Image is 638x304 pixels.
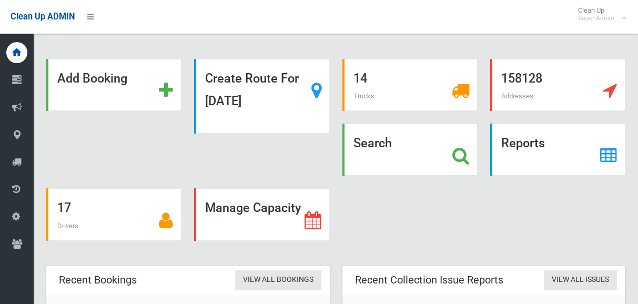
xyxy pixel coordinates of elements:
[578,14,614,22] small: Super Admin
[342,124,478,176] a: Search
[501,71,542,86] strong: 158128
[205,71,299,108] strong: Create Route For [DATE]
[57,71,127,86] strong: Add Booking
[544,270,617,290] a: View All Issues
[235,270,321,290] a: View All Bookings
[353,136,392,150] strong: Search
[353,71,367,86] strong: 14
[353,92,374,100] span: Trucks
[490,124,625,176] a: Reports
[194,188,329,240] a: Manage Capacity
[342,270,516,290] header: Recent Collection Issue Reports
[205,200,301,215] strong: Manage Capacity
[57,222,78,230] span: Drivers
[11,12,75,22] span: Clean Up ADMIN
[46,59,181,111] a: Add Booking
[501,136,545,150] strong: Reports
[46,270,149,290] header: Recent Bookings
[342,59,478,111] a: 14 Trucks
[57,200,71,215] strong: 17
[501,92,533,100] span: Addresses
[46,188,181,240] a: 17 Drivers
[490,59,625,111] a: 158128 Addresses
[573,6,625,22] span: Clean Up
[194,59,329,134] a: Create Route For [DATE]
